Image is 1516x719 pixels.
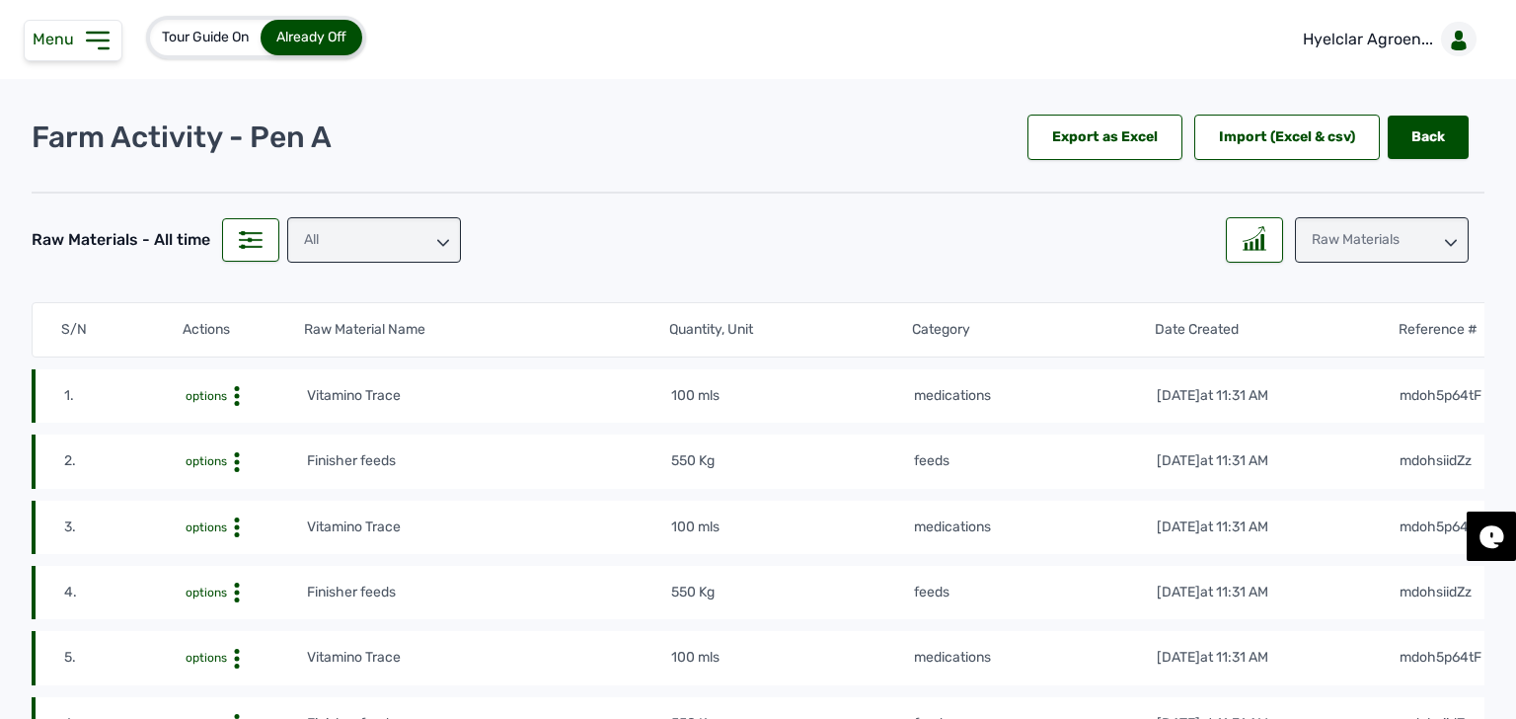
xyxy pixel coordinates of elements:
[1200,387,1268,404] span: at 11:31 AM
[1200,584,1268,600] span: at 11:31 AM
[913,647,1156,669] td: medications
[670,582,913,603] td: 550 Kg
[1157,386,1268,406] div: [DATE]
[1303,28,1433,51] p: Hyelclar Agroen...
[182,319,303,341] th: Actions
[1157,451,1268,471] div: [DATE]
[913,385,1156,407] td: medications
[1157,583,1268,602] div: [DATE]
[276,29,346,45] span: Already Off
[63,450,185,472] td: 2.
[162,29,249,45] span: Tour Guide On
[33,30,82,48] span: Menu
[63,385,185,407] td: 1.
[186,651,227,665] span: options
[306,385,670,407] td: Vitamino Trace
[186,586,227,599] span: options
[306,517,670,538] td: Vitamino Trace
[670,450,913,472] td: 550 Kg
[60,319,182,341] th: S/N
[1200,452,1268,469] span: at 11:31 AM
[63,517,185,538] td: 3.
[32,228,210,252] div: Raw Materials - All time
[63,582,185,603] td: 4.
[186,389,227,403] span: options
[1027,115,1182,160] div: Export as Excel
[911,319,1154,341] th: Category
[186,520,227,534] span: options
[306,647,670,669] td: Vitamino Trace
[913,450,1156,472] td: feeds
[913,582,1156,603] td: feeds
[63,647,185,669] td: 5.
[287,217,461,263] div: All
[1200,519,1268,535] span: at 11:31 AM
[186,454,227,468] span: options
[1194,115,1380,160] div: Import (Excel & csv)
[670,385,913,407] td: 100 mls
[670,647,913,669] td: 100 mls
[1388,116,1469,159] a: Back
[1157,518,1268,537] div: [DATE]
[1157,648,1268,668] div: [DATE]
[32,120,332,155] p: Farm Activity - Pen A
[668,319,911,341] th: Quantity, Unit
[670,517,913,538] td: 100 mls
[1200,649,1268,666] span: at 11:31 AM
[1287,12,1484,67] a: Hyelclar Agroen...
[306,582,670,603] td: Finisher feeds
[913,517,1156,538] td: medications
[1154,319,1397,341] th: Date Created
[1295,217,1469,263] div: Raw Materials
[303,319,668,341] th: Raw Material Name
[306,450,670,472] td: Finisher feeds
